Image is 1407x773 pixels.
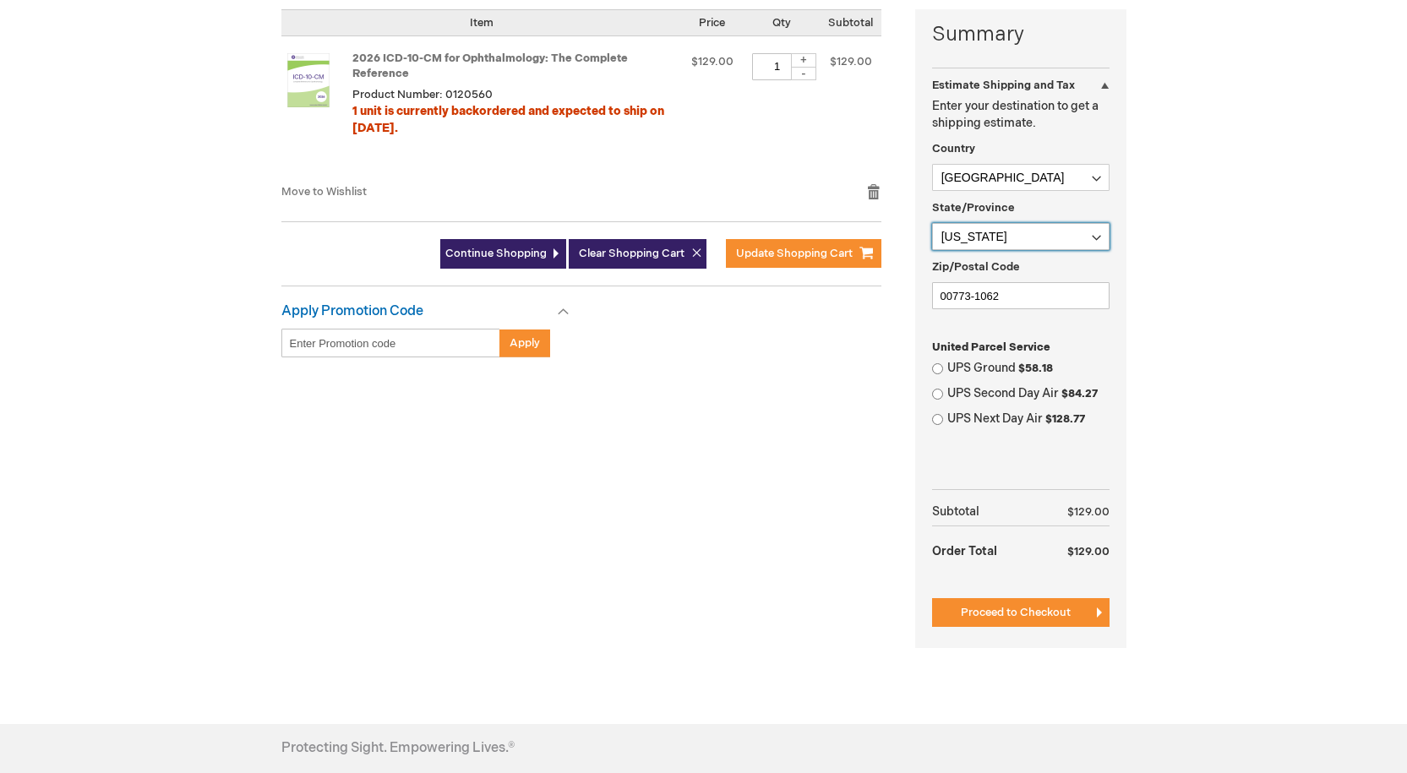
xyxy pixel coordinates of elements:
span: Price [699,16,725,30]
span: $129.00 [830,55,872,68]
strong: Estimate Shipping and Tax [932,79,1075,92]
span: Country [932,142,975,155]
span: Apply [510,336,540,350]
span: Zip/Postal Code [932,260,1020,274]
img: 2026 ICD-10-CM for Ophthalmology: The Complete Reference [281,53,335,107]
th: Subtotal [932,498,1034,526]
button: Clear Shopping Cart [569,239,706,269]
a: 2026 ICD-10-CM for Ophthalmology: The Complete Reference [281,53,352,166]
span: Update Shopping Cart [736,247,853,260]
span: State/Province [932,201,1015,215]
button: Update Shopping Cart [726,239,881,268]
a: 2026 ICD-10-CM for Ophthalmology: The Complete Reference [352,52,628,81]
span: $129.00 [1067,545,1110,558]
div: 1 unit is currently backordered and expected to ship on [DATE]. [352,103,675,137]
div: + [791,53,816,68]
span: Subtotal [828,16,873,30]
span: $129.00 [1067,505,1110,519]
strong: Summary [932,20,1110,49]
a: Move to Wishlist [281,185,367,199]
h4: Protecting Sight. Empowering Lives.® [281,741,515,756]
span: Item [470,16,494,30]
span: $58.18 [1018,362,1053,375]
span: $128.77 [1045,412,1085,426]
button: Apply [499,329,550,357]
span: Continue Shopping [445,247,547,260]
span: Product Number: 0120560 [352,88,493,101]
p: Enter your destination to get a shipping estimate. [932,98,1110,132]
span: Qty [772,16,791,30]
input: Qty [752,53,803,80]
input: Enter Promotion code [281,329,500,357]
span: United Parcel Service [932,340,1050,354]
label: UPS Ground [947,360,1110,377]
span: Proceed to Checkout [961,606,1071,619]
span: $129.00 [691,55,733,68]
strong: Order Total [932,536,997,565]
label: UPS Second Day Air [947,385,1110,402]
strong: Apply Promotion Code [281,303,423,319]
span: Clear Shopping Cart [579,247,684,260]
label: UPS Next Day Air [947,411,1110,427]
div: - [791,67,816,80]
button: Proceed to Checkout [932,598,1110,627]
a: Continue Shopping [440,239,566,269]
span: $84.27 [1061,387,1098,400]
